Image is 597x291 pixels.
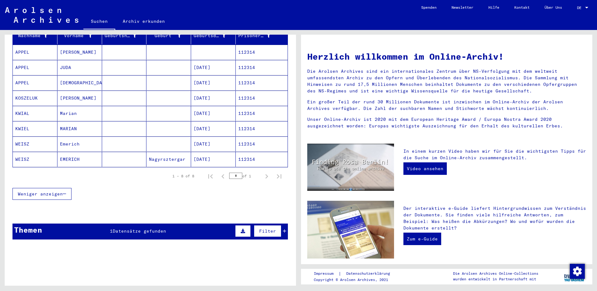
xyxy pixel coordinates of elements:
span: DE [577,6,584,10]
img: video.jpg [307,144,394,191]
button: Next page [260,170,273,182]
mat-cell: [DATE] [191,75,236,90]
mat-cell: [DATE] [191,106,236,121]
mat-cell: Marian [57,106,102,121]
span: Weniger anzeigen [18,191,63,197]
span: 1 [110,228,113,234]
a: Datenschutzerklärung [341,270,397,277]
mat-cell: JUDA [57,60,102,75]
img: yv_logo.png [563,269,586,284]
mat-header-cell: Geburtsdatum [191,27,236,44]
p: Der interaktive e-Guide liefert Hintergrundwissen zum Verständnis der Dokumente. Sie finden viele... [403,205,586,231]
mat-cell: 112314 [236,106,288,121]
mat-cell: EMERICH [57,152,102,167]
div: Geburtsdatum [194,31,235,41]
mat-cell: APPEL [13,60,57,75]
mat-cell: KWIAL [13,106,57,121]
mat-cell: Emerich [57,136,102,151]
mat-cell: Nagyrsztergar [146,152,191,167]
mat-cell: [DATE] [191,91,236,106]
div: Nachname [15,31,57,41]
button: Weniger anzeigen [12,188,72,200]
mat-cell: WEISZ [13,136,57,151]
mat-header-cell: Nachname [13,27,57,44]
div: Vorname [60,32,92,39]
a: Zum e-Guide [403,233,441,245]
mat-cell: [PERSON_NAME] [57,45,102,60]
mat-cell: [DATE] [191,121,236,136]
div: Vorname [60,31,102,41]
mat-header-cell: Prisoner # [236,27,288,44]
mat-cell: KOSZELUK [13,91,57,106]
mat-cell: 112314 [236,75,288,90]
div: Prisoner # [238,31,280,41]
a: Suchen [83,14,115,30]
img: Zustimmung ändern [570,264,585,279]
mat-cell: WEISZ [13,152,57,167]
div: Geburt‏ [149,32,181,39]
mat-header-cell: Geburtsname [102,27,147,44]
img: eguide.jpg [307,201,394,259]
div: Themen [14,224,42,235]
mat-cell: [DATE] [191,136,236,151]
div: of 1 [229,173,260,179]
p: Die Arolsen Archives sind ein internationales Zentrum über NS-Verfolgung mit dem weltweit umfasse... [307,68,586,94]
h1: Herzlich willkommen im Online-Archiv! [307,50,586,63]
div: Geburtsname [105,31,146,41]
div: Geburtsname [105,32,137,39]
mat-cell: [DATE] [191,60,236,75]
mat-cell: KWIEL [13,121,57,136]
button: First page [204,170,217,182]
div: Geburtsdatum [194,32,226,39]
p: Die Arolsen Archives Online-Collections [453,271,538,276]
button: Previous page [217,170,229,182]
mat-header-cell: Vorname [57,27,102,44]
div: Prisoner # [238,32,271,39]
mat-cell: [DEMOGRAPHIC_DATA] [57,75,102,90]
p: In einem kurzen Video haben wir für Sie die wichtigsten Tipps für die Suche im Online-Archiv zusa... [403,148,586,161]
mat-cell: [PERSON_NAME] [57,91,102,106]
mat-cell: APPEL [13,75,57,90]
mat-cell: 112314 [236,60,288,75]
mat-cell: APPEL [13,45,57,60]
p: Ein großer Teil der rund 30 Millionen Dokumente ist inzwischen im Online-Archiv der Arolsen Archi... [307,99,586,112]
mat-cell: 112314 [236,45,288,60]
mat-cell: 112314 [236,121,288,136]
mat-cell: MARIAN [57,121,102,136]
button: Filter [254,225,281,237]
span: Datensätze gefunden [113,228,166,234]
mat-cell: 112314 [236,136,288,151]
a: Video ansehen [403,162,447,175]
a: Archiv erkunden [115,14,172,29]
mat-header-cell: Geburt‏ [146,27,191,44]
div: 1 – 8 of 8 [172,173,194,179]
p: wurden entwickelt in Partnerschaft mit [453,276,538,282]
button: Last page [273,170,285,182]
span: Filter [259,228,276,234]
div: Nachname [15,32,48,39]
p: Copyright © Arolsen Archives, 2021 [314,277,397,283]
img: Arolsen_neg.svg [5,7,78,23]
a: Impressum [314,270,338,277]
mat-cell: [DATE] [191,152,236,167]
mat-cell: 112314 [236,91,288,106]
div: | [314,270,397,277]
mat-cell: 112314 [236,152,288,167]
p: Unser Online-Archiv ist 2020 mit dem European Heritage Award / Europa Nostra Award 2020 ausgezeic... [307,116,586,129]
div: Geburt‏ [149,31,191,41]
